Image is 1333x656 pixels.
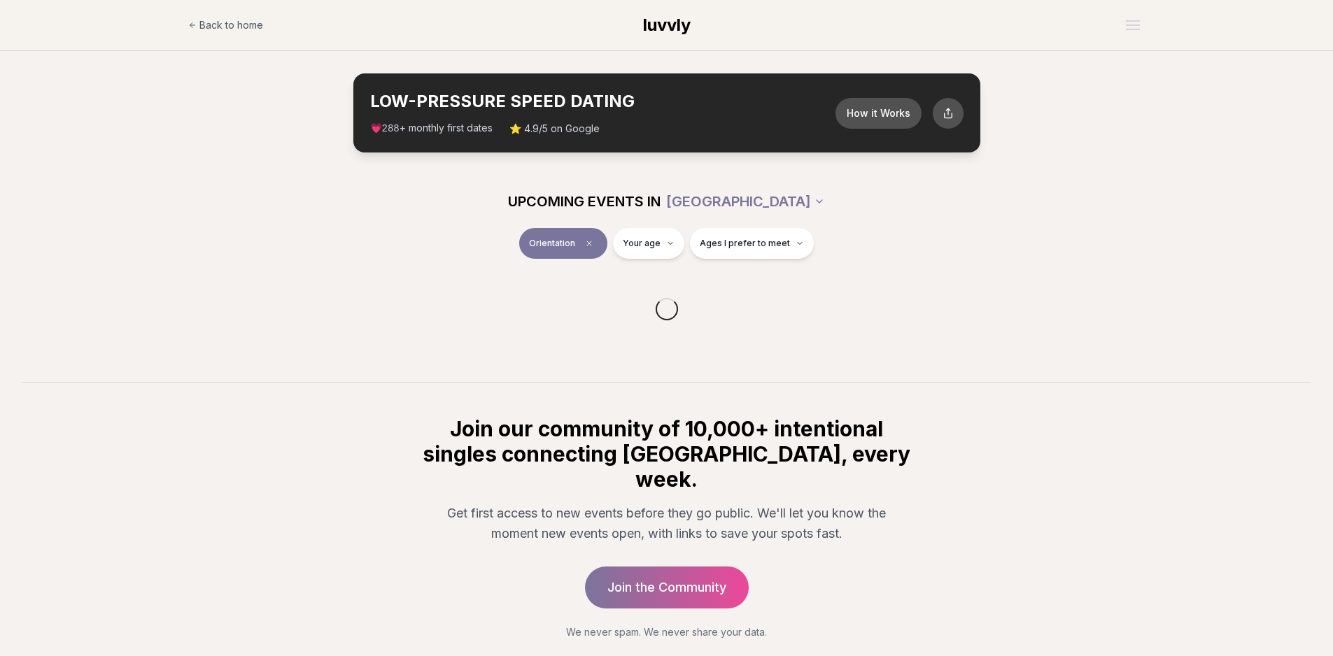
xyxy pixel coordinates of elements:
[700,238,790,249] span: Ages I prefer to meet
[421,416,913,492] h2: Join our community of 10,000+ intentional singles connecting [GEOGRAPHIC_DATA], every week.
[643,14,691,36] a: luvvly
[613,228,684,259] button: Your age
[581,235,598,252] span: Clear event type filter
[199,18,263,32] span: Back to home
[509,122,600,136] span: ⭐ 4.9/5 on Google
[1120,15,1145,36] button: Open menu
[835,98,922,129] button: How it Works
[529,238,575,249] span: Orientation
[585,566,749,608] a: Join the Community
[370,121,493,136] span: 💗 + monthly first dates
[370,90,835,113] h2: LOW-PRESSURE SPEED DATING
[690,228,814,259] button: Ages I prefer to meet
[643,15,691,35] span: luvvly
[382,123,400,134] span: 288
[623,238,661,249] span: Your age
[421,625,913,639] p: We never spam. We never share your data.
[508,192,661,211] span: UPCOMING EVENTS IN
[666,186,825,217] button: [GEOGRAPHIC_DATA]
[519,228,607,259] button: OrientationClear event type filter
[188,11,263,39] a: Back to home
[432,503,902,544] p: Get first access to new events before they go public. We'll let you know the moment new events op...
